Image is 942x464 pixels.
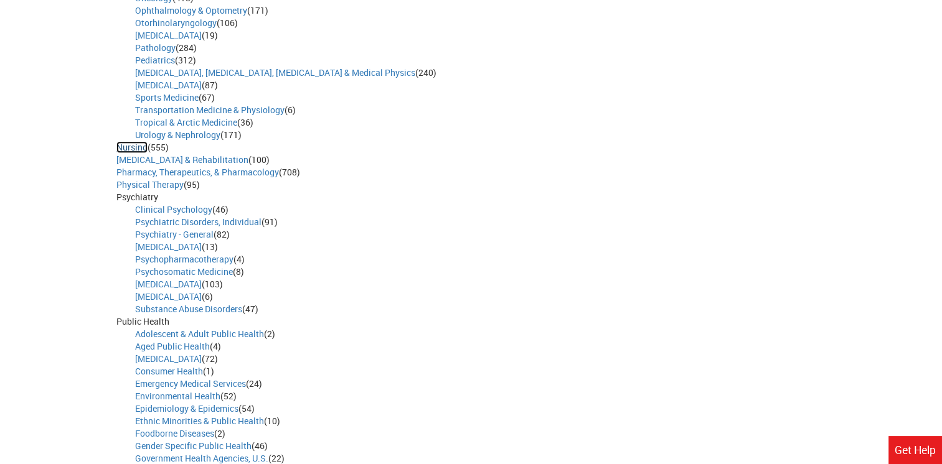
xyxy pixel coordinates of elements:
a: Pathology [135,42,176,53]
div: (1) [116,365,826,378]
div: (103) [116,278,826,290]
a: Psychopharmacotherapy [135,253,233,265]
a: Substance Abuse Disorders [135,303,242,315]
div: (2) [116,427,826,440]
div: (52) [116,390,826,402]
div: (555) [116,141,826,154]
div: (91) [116,216,826,228]
a: Foodborne Diseases [135,427,214,439]
a: [MEDICAL_DATA] [135,79,202,91]
a: Pediatrics [135,54,175,66]
a: Aged Public Health [135,340,210,352]
a: Pharmacy, Therapeutics, & Pharmacology [116,166,279,178]
div: (54) [116,402,826,415]
div: (19) [116,29,826,42]
a: Sports Medicine [135,91,199,103]
div: (2) [116,328,826,340]
div: (46) [116,203,826,216]
a: Gender Specific Public Health [135,440,252,452]
div: (10) [116,415,826,427]
div: (13) [116,241,826,253]
div: (36) [116,116,826,129]
a: [MEDICAL_DATA] [135,241,202,253]
a: Nursing [116,141,148,153]
div: (87) [116,79,826,91]
a: Environmental Health [135,390,220,402]
a: Transportation Medicine & Physiology [135,104,285,116]
a: Clinical Psychology [135,203,212,215]
a: [MEDICAL_DATA] & Rehabilitation [116,154,248,165]
a: Psychosomatic Medicine [135,266,233,277]
a: Get Help [888,436,942,464]
div: (95) [116,179,826,191]
a: [MEDICAL_DATA], [MEDICAL_DATA], [MEDICAL_DATA] & Medical Physics [135,67,415,78]
div: Public Health [116,315,826,328]
div: (6) [116,104,826,116]
a: [MEDICAL_DATA] [135,278,202,290]
div: (72) [116,353,826,365]
div: (4) [116,340,826,353]
div: (708) [116,166,826,179]
div: (8) [116,266,826,278]
div: (171) [116,4,826,17]
div: (47) [116,303,826,315]
a: Adolescent & Adult Public Health [135,328,264,340]
div: (24) [116,378,826,390]
div: (312) [116,54,826,67]
a: Ophthalmology & Optometry [135,4,247,16]
a: Otorhinolaryngology [135,17,217,29]
div: (67) [116,91,826,104]
a: [MEDICAL_DATA] [135,29,202,41]
div: (46) [116,440,826,452]
a: Government Health Agencies, U.S. [135,452,268,464]
a: Ethnic Minorities & Public Health [135,415,264,427]
div: Psychiatry [116,191,826,203]
div: (171) [116,129,826,141]
a: Emergency Medical Services [135,378,246,389]
div: (100) [116,154,826,166]
div: (4) [116,253,826,266]
div: (82) [116,228,826,241]
a: Urology & Nephrology [135,129,220,141]
a: Consumer Health [135,365,203,377]
div: (6) [116,290,826,303]
a: Epidemiology & Epidemics [135,402,238,414]
a: Psychiatry - General [135,228,214,240]
div: (106) [116,17,826,29]
a: Psychiatric Disorders, Individual [135,216,261,228]
a: [MEDICAL_DATA] [135,290,202,302]
a: Physical Therapy [116,179,184,190]
div: (284) [116,42,826,54]
div: (240) [116,67,826,79]
a: [MEDICAL_DATA] [135,353,202,364]
a: Tropical & Arctic Medicine [135,116,237,128]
